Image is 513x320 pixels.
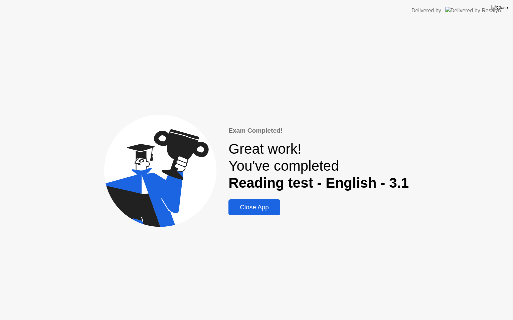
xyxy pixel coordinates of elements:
img: Delivered by Rosalyn [445,7,501,14]
div: Exam Completed! [228,126,409,136]
img: Close [491,5,508,10]
button: Close App [228,199,280,215]
b: Reading test - English - 3.1 [228,175,409,191]
div: Great work! You've completed [228,141,409,191]
div: Delivered by [411,7,441,15]
div: Close App [230,204,278,211]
